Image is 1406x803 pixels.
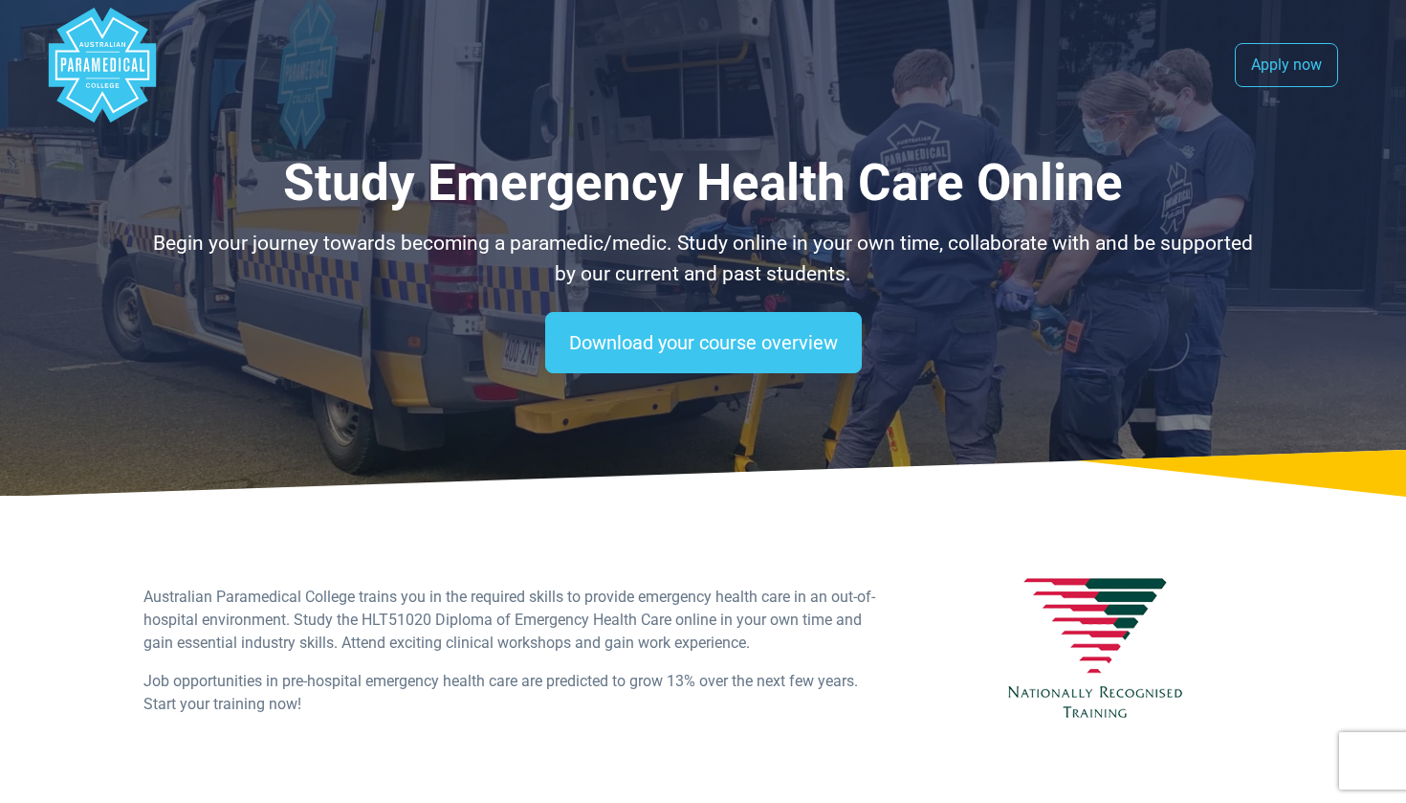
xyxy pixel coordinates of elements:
a: Apply now [1235,43,1338,87]
p: Begin your journey towards becoming a paramedic/medic. Study online in your own time, collaborate... [143,229,1263,289]
p: Australian Paramedical College trains you in the required skills to provide emergency health care... [143,586,882,655]
div: Australian Paramedical College [45,8,160,123]
p: Job opportunities in pre-hospital emergency health care are predicted to grow 13% over the next f... [143,670,882,716]
a: Download your course overview [545,312,862,373]
h1: Study Emergency Health Care Online [143,153,1263,213]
